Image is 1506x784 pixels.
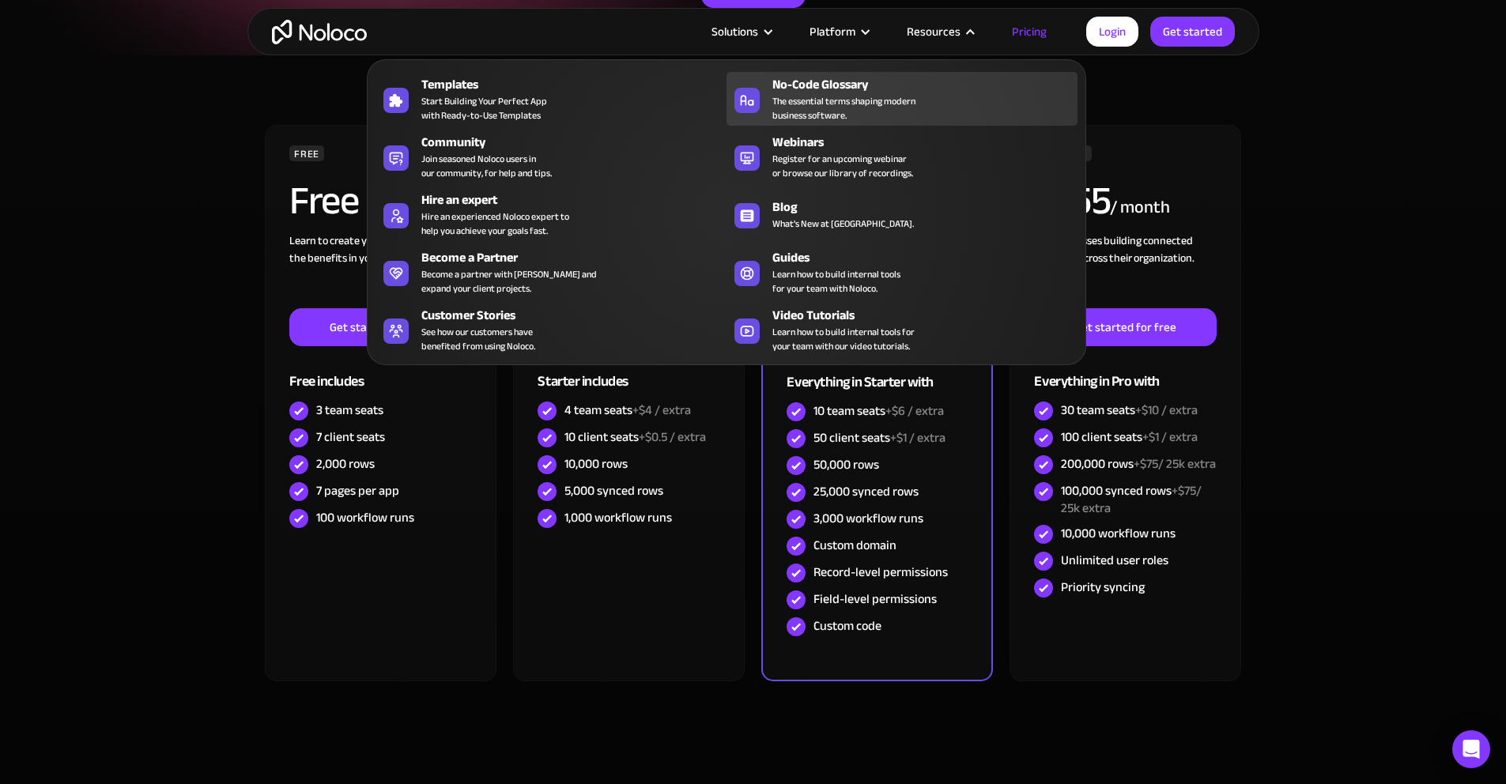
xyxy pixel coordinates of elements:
nav: Resources [367,37,1086,365]
a: TemplatesStart Building Your Perfect Appwith Ready-to-Use Templates [376,72,727,126]
span: +$10 / extra [1135,398,1198,422]
div: 10,000 workflow runs [1061,525,1176,542]
h2: Free [289,181,358,220]
a: GuidesLearn how to build internal toolsfor your team with Noloco. [727,245,1078,299]
span: Join seasoned Noloco users in our community, for help and tips. [421,152,552,180]
div: FREE [289,145,324,161]
span: +$75/ 25k extra [1061,479,1202,520]
div: 100 workflow runs [316,509,414,526]
div: Hire an expert [421,190,734,209]
div: Community [421,133,734,152]
div: 50,000 rows [813,456,879,473]
a: Customer StoriesSee how our customers havebenefited from using Noloco. [376,303,727,356]
span: Learn how to build internal tools for your team with Noloco. [772,267,900,296]
div: Solutions [711,21,758,42]
div: Priority syncing [1061,579,1145,596]
a: Get started for free [1034,308,1216,346]
div: Customer Stories [421,306,734,325]
div: Everything in Pro with [1034,346,1216,398]
div: Platform [790,21,887,42]
div: Free includes [289,346,471,398]
span: +$6 / extra [885,399,944,423]
div: 50 client seats [813,429,945,447]
div: Guides [772,248,1085,267]
div: Platform [810,21,855,42]
div: Blog [772,198,1085,217]
div: Video Tutorials [772,306,1085,325]
div: / month [1110,195,1169,220]
div: 100,000 synced rows [1061,482,1216,517]
div: Hire an experienced Noloco expert to help you achieve your goals fast. [421,209,569,238]
div: Record-level permissions [813,563,948,581]
a: WebinarsRegister for an upcoming webinaror browse our library of recordings. [727,130,1078,183]
a: Pricing [992,21,1066,42]
div: Unlimited user roles [1061,552,1168,569]
div: Everything in Starter with [787,347,967,398]
div: 30 team seats [1061,401,1198,419]
div: 10 client seats [564,428,706,446]
div: Starter includes [538,346,719,398]
div: Field-level permissions [813,590,937,608]
div: Templates [421,75,734,94]
div: Solutions [692,21,790,42]
span: +$75/ 25k extra [1134,452,1216,476]
span: What's New at [GEOGRAPHIC_DATA]. [772,217,914,231]
span: +$0.5 / extra [639,425,706,449]
span: The essential terms shaping modern business software. [772,94,915,122]
div: 3 team seats [316,401,383,419]
div: 100 client seats [1061,428,1198,446]
div: Resources [907,21,961,42]
div: 2,000 rows [316,455,375,473]
div: 25,000 synced rows [813,483,919,500]
span: +$1 / extra [1142,425,1198,449]
div: 3,000 workflow runs [813,510,923,527]
span: +$4 / extra [632,398,691,422]
span: Start Building Your Perfect App with Ready-to-Use Templates [421,94,547,122]
div: Custom code [813,617,881,635]
a: Video TutorialsLearn how to build internal tools foryour team with our video tutorials. [727,303,1078,356]
div: 5,000 synced rows [564,482,663,499]
div: Custom domain [813,537,896,554]
a: Become a PartnerBecome a partner with [PERSON_NAME] andexpand your client projects. [376,245,727,299]
div: 4 team seats [564,401,691,419]
a: CommunityJoin seasoned Noloco users inour community, for help and tips. [376,130,727,183]
a: Get started [1150,17,1235,47]
div: 7 pages per app [316,482,399,499]
div: Webinars [772,133,1085,152]
div: Learn to create your first app and see the benefits in your team ‍ [289,232,471,308]
a: Get started for free [289,308,471,346]
a: BlogWhat's New at [GEOGRAPHIC_DATA]. [727,187,1078,241]
div: 10 team seats [813,402,944,420]
a: Hire an expertHire an experienced Noloco expert tohelp you achieve your goals fast. [376,187,727,241]
div: No-Code Glossary [772,75,1085,94]
span: See how our customers have benefited from using Noloco. [421,325,535,353]
div: 200,000 rows [1061,455,1216,473]
div: Become a partner with [PERSON_NAME] and expand your client projects. [421,267,597,296]
div: Resources [887,21,992,42]
div: Open Intercom Messenger [1452,730,1490,768]
a: home [272,20,367,44]
div: 10,000 rows [564,455,628,473]
a: No-Code GlossaryThe essential terms shaping modernbusiness software. [727,72,1078,126]
span: +$1 / extra [890,426,945,450]
span: Learn how to build internal tools for your team with our video tutorials. [772,325,915,353]
div: 7 client seats [316,428,385,446]
div: For businesses building connected solutions across their organization. ‍ [1034,232,1216,308]
div: Become a Partner [421,248,734,267]
a: Login [1086,17,1138,47]
span: Register for an upcoming webinar or browse our library of recordings. [772,152,913,180]
div: 1,000 workflow runs [564,509,672,526]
